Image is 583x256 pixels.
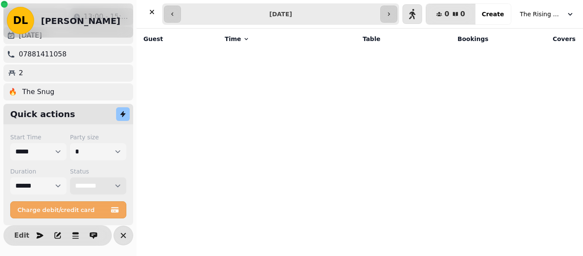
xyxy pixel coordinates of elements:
[475,4,511,24] button: Create
[224,35,249,43] button: Time
[10,108,75,120] h2: Quick actions
[137,29,219,49] th: Guest
[13,227,30,244] button: Edit
[312,29,385,49] th: Table
[19,49,67,59] p: 07881411058
[41,15,120,27] h2: [PERSON_NAME]
[70,167,126,176] label: Status
[385,29,493,49] th: Bookings
[10,167,67,176] label: Duration
[19,68,23,78] p: 2
[17,232,27,239] span: Edit
[17,207,109,213] span: Charge debit/credit card
[10,133,67,141] label: Start Time
[426,4,475,24] button: 00
[9,87,17,97] p: 🔥
[444,11,449,18] span: 0
[224,35,241,43] span: Time
[520,10,563,18] span: The Rising Sun
[461,11,465,18] span: 0
[13,15,28,26] span: DL
[22,87,54,97] p: The Snug
[482,11,504,17] span: Create
[10,201,126,218] button: Charge debit/credit card
[515,6,580,22] button: The Rising Sun
[493,29,580,49] th: Covers
[70,133,126,141] label: Party size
